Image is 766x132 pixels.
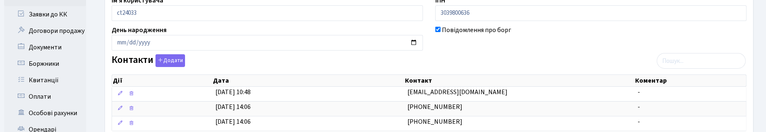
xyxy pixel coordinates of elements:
[407,117,462,126] span: [PHONE_NUMBER]
[407,88,508,97] span: [EMAIL_ADDRESS][DOMAIN_NAME]
[404,75,634,86] th: Контакт
[212,75,404,86] th: Дата
[4,56,86,72] a: Боржники
[4,105,86,121] a: Особові рахунки
[112,54,185,67] label: Контакти
[638,117,640,126] span: -
[155,54,185,67] button: Контакти
[215,102,251,111] span: [DATE] 14:06
[4,6,86,23] a: Заявки до КК
[215,88,251,97] span: [DATE] 10:48
[112,75,212,86] th: Дії
[634,75,746,86] th: Коментар
[215,117,251,126] span: [DATE] 14:06
[153,53,185,67] a: Додати
[638,102,640,111] span: -
[407,102,462,111] span: [PHONE_NUMBER]
[657,53,746,69] input: Пошук...
[4,39,86,56] a: Документи
[4,88,86,105] a: Оплати
[4,72,86,88] a: Квитанції
[638,88,640,97] span: -
[442,25,511,35] label: Повідомлення про борг
[4,23,86,39] a: Договори продажу
[112,25,167,35] label: День народження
